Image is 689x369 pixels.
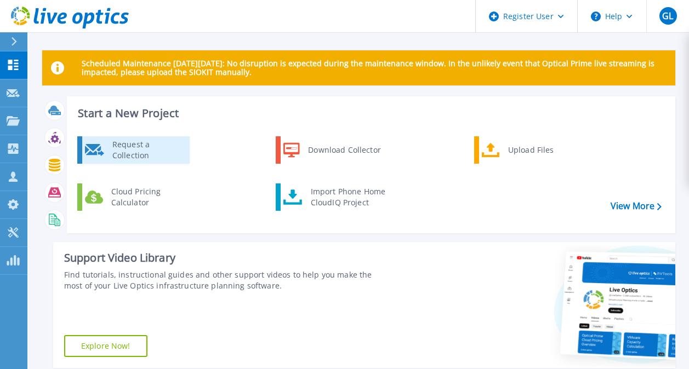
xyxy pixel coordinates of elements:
[611,201,662,211] a: View More
[82,59,667,77] p: Scheduled Maintenance [DATE][DATE]: No disruption is expected during the maintenance window. In t...
[276,136,388,164] a: Download Collector
[64,335,147,357] a: Explore Now!
[77,136,190,164] a: Request a Collection
[662,11,673,20] span: GL
[305,186,391,208] div: Import Phone Home CloudIQ Project
[107,139,187,161] div: Request a Collection
[106,186,187,208] div: Cloud Pricing Calculator
[78,107,661,119] h3: Start a New Project
[503,139,584,161] div: Upload Files
[474,136,586,164] a: Upload Files
[77,183,190,211] a: Cloud Pricing Calculator
[64,251,388,265] div: Support Video Library
[64,269,388,291] div: Find tutorials, instructional guides and other support videos to help you make the most of your L...
[303,139,385,161] div: Download Collector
